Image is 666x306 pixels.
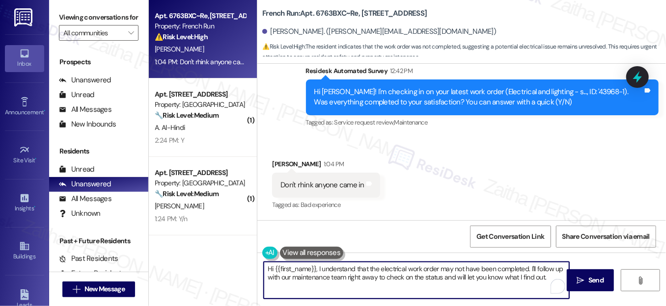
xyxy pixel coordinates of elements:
[34,204,35,210] span: •
[59,179,111,189] div: Unanswered
[59,194,111,204] div: All Messages
[35,155,37,162] span: •
[155,214,188,223] div: 1:24 PM: Y/n
[314,87,643,108] div: Hi [PERSON_NAME]! I'm checking in on your latest work order (Electrical and lighting - s..., ID: ...
[5,238,44,264] a: Buildings
[155,32,208,41] strong: ⚠️ Risk Level: High
[128,29,134,37] i: 
[155,178,246,188] div: Property: [GEOGRAPHIC_DATA]
[556,226,656,248] button: Share Conversation via email
[59,90,94,100] div: Unread
[59,75,111,85] div: Unanswered
[59,10,139,25] label: Viewing conversations for
[59,104,111,115] div: All Messages
[470,226,551,248] button: Get Conversation Link
[155,89,246,100] div: Apt. [STREET_ADDRESS]
[567,269,614,291] button: Send
[280,180,364,190] div: Don't rhink anyone came in
[73,285,80,293] i: 
[49,57,148,67] div: Prospects
[262,26,496,37] div: [PERSON_NAME]. ([PERSON_NAME][EMAIL_ADDRESS][DOMAIN_NAME])
[59,208,101,219] div: Unknown
[388,66,413,76] div: 12:42 PM
[14,8,34,26] img: ResiDesk Logo
[394,118,428,127] span: Maintenance
[562,231,650,242] span: Share Conversation via email
[155,111,219,120] strong: 🔧 Risk Level: Medium
[5,142,44,168] a: Site Visit •
[5,45,44,72] a: Inbox
[588,275,604,285] span: Send
[155,45,204,53] span: [PERSON_NAME]
[262,8,427,19] b: French Run: Apt. 6763BXC~Re, [STREET_ADDRESS]
[155,136,184,145] div: 2:24 PM: Y
[306,66,659,79] div: Residesk Automated Survey
[321,159,344,169] div: 1:04 PM
[59,164,94,175] div: Unread
[637,277,644,284] i: 
[272,198,380,212] div: Tagged as:
[155,21,246,31] div: Property: French Run
[84,284,125,294] span: New Message
[155,189,219,198] strong: 🔧 Risk Level: Medium
[334,118,394,127] span: Service request review ,
[59,119,116,129] div: New Inbounds
[59,268,125,279] div: Future Residents
[301,201,340,209] span: Bad experience
[59,254,118,264] div: Past Residents
[155,202,204,210] span: [PERSON_NAME]
[155,168,246,178] div: Apt. [STREET_ADDRESS]
[155,123,185,132] span: A. Al-Hindi
[262,42,666,63] span: : The resident indicates that the work order was not completed, suggesting a potential electrical...
[264,262,569,299] textarea: To enrich screen reader interactions, please activate Accessibility in Grammarly extension settings
[272,159,380,173] div: [PERSON_NAME]
[306,115,659,129] div: Tagged as:
[5,190,44,216] a: Insights •
[155,57,256,66] div: 1:04 PM: Don't rhink anyone came in
[49,146,148,156] div: Residents
[155,100,246,110] div: Property: [GEOGRAPHIC_DATA]
[63,25,123,41] input: All communities
[44,107,45,114] span: •
[577,277,584,284] i: 
[62,281,135,297] button: New Message
[262,43,305,51] strong: ⚠️ Risk Level: High
[155,11,246,21] div: Apt. 6763BXC~Re, [STREET_ADDRESS]
[476,231,544,242] span: Get Conversation Link
[49,236,148,246] div: Past + Future Residents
